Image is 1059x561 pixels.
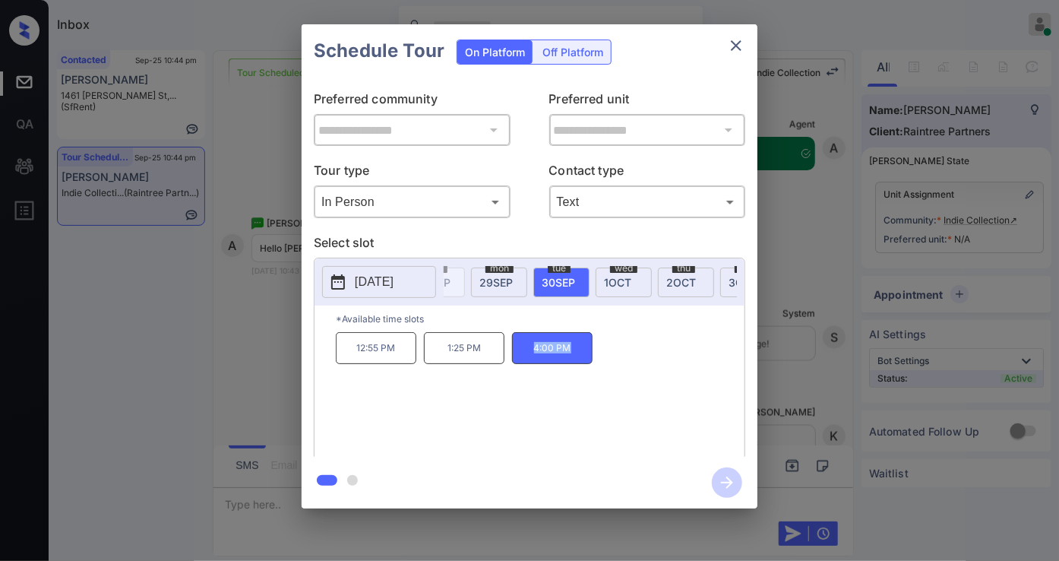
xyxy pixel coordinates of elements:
[735,264,754,273] span: fri
[322,266,436,298] button: [DATE]
[318,189,507,214] div: In Person
[542,276,575,289] span: 30 SEP
[549,90,746,114] p: Preferred unit
[457,40,533,64] div: On Platform
[314,90,511,114] p: Preferred community
[604,276,631,289] span: 1 OCT
[658,268,714,297] div: date-select
[548,264,571,273] span: tue
[533,268,590,297] div: date-select
[610,264,637,273] span: wed
[424,332,504,364] p: 1:25 PM
[666,276,696,289] span: 2 OCT
[336,306,744,332] p: *Available time slots
[314,233,745,258] p: Select slot
[336,332,416,364] p: 12:55 PM
[355,273,394,291] p: [DATE]
[729,276,758,289] span: 3 OCT
[302,24,457,78] h2: Schedule Tour
[553,189,742,214] div: Text
[314,161,511,185] p: Tour type
[721,30,751,61] button: close
[672,264,695,273] span: thu
[720,268,776,297] div: date-select
[485,264,514,273] span: mon
[512,332,593,364] p: 4:00 PM
[549,161,746,185] p: Contact type
[471,268,527,297] div: date-select
[535,40,611,64] div: Off Platform
[596,268,652,297] div: date-select
[479,276,513,289] span: 29 SEP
